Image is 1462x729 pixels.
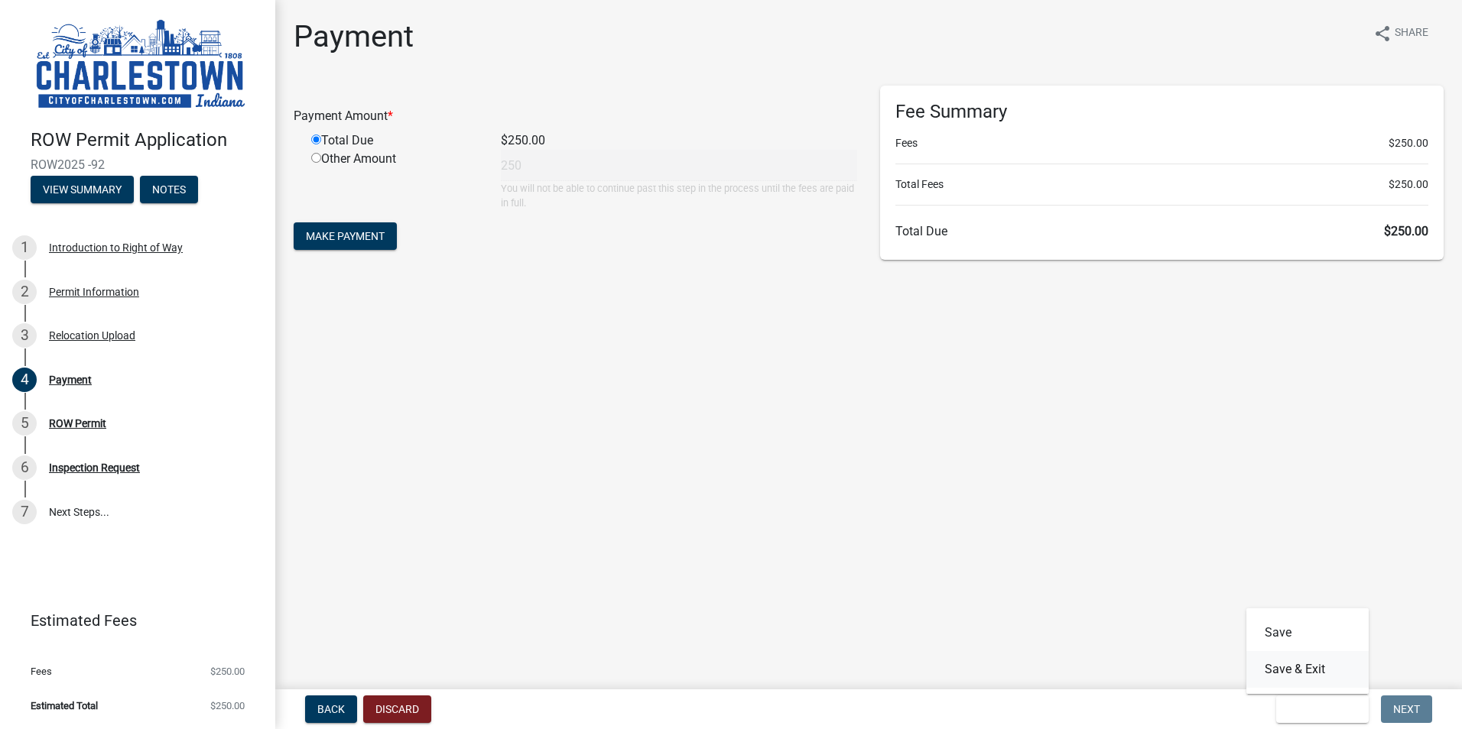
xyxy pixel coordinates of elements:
button: Make Payment [294,222,397,250]
button: Back [305,695,357,723]
div: 2 [12,280,37,304]
h4: ROW Permit Application [31,129,263,151]
div: Introduction to Right of Way [49,242,183,253]
div: $250.00 [489,131,869,150]
span: Back [317,703,345,715]
div: Inspection Request [49,462,140,473]
h6: Fee Summary [895,101,1428,123]
div: Total Due [300,131,489,150]
span: Estimated Total [31,701,98,711]
div: Save & Exit [1246,608,1369,694]
li: Fees [895,135,1428,151]
div: Payment [49,374,92,385]
button: Notes [140,176,198,203]
button: Save & Exit [1276,695,1369,723]
div: 5 [12,411,37,436]
div: 3 [12,323,37,348]
div: Relocation Upload [49,330,135,341]
i: share [1373,24,1392,43]
span: Save & Exit [1288,703,1347,715]
div: Other Amount [300,150,489,210]
button: shareShare [1361,18,1441,48]
button: Next [1381,695,1432,723]
span: $250.00 [1389,177,1428,193]
button: Discard [363,695,431,723]
button: View Summary [31,176,134,203]
img: City of Charlestown, Indiana [31,16,251,113]
button: Save [1246,614,1369,651]
li: Total Fees [895,177,1428,193]
span: $250.00 [210,701,245,711]
span: Make Payment [306,230,385,242]
div: 6 [12,455,37,480]
a: Estimated Fees [12,605,251,636]
div: Permit Information [49,287,139,297]
button: Save & Exit [1246,651,1369,688]
h6: Total Due [895,224,1428,238]
span: $250.00 [1384,224,1428,238]
div: ROW Permit [49,418,106,429]
div: Payment Amount [282,107,869,125]
span: $250.00 [1389,135,1428,151]
wm-modal-confirm: Notes [140,184,198,196]
div: 1 [12,235,37,260]
span: $250.00 [210,666,245,676]
h1: Payment [294,18,414,55]
span: ROW2025 -92 [31,157,245,172]
wm-modal-confirm: Summary [31,184,134,196]
div: 7 [12,500,37,524]
span: Fees [31,666,52,676]
span: Share [1395,24,1428,43]
span: Next [1393,703,1420,715]
div: 4 [12,368,37,392]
